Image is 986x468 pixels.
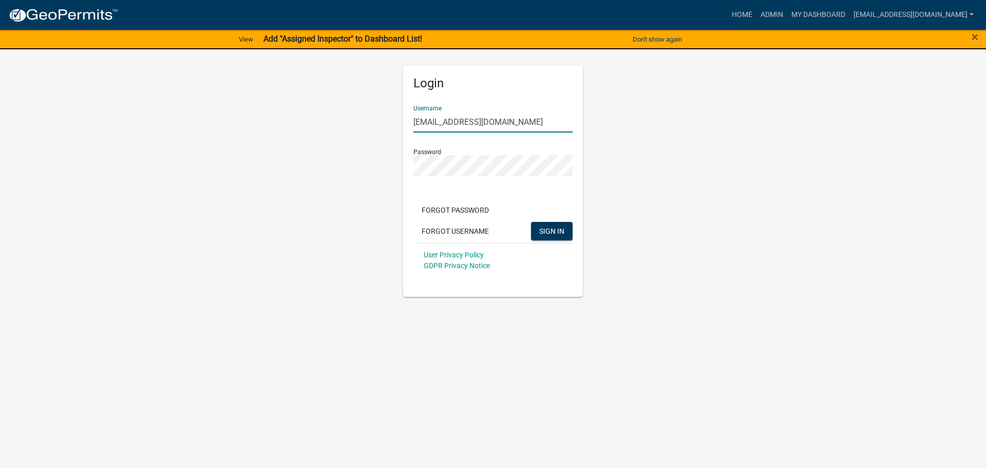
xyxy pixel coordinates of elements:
h5: Login [413,76,573,91]
button: Close [972,31,978,43]
a: GDPR Privacy Notice [424,261,490,270]
button: Forgot Username [413,222,497,240]
button: Don't show again [629,31,686,48]
strong: Add "Assigned Inspector" to Dashboard List! [263,34,422,44]
a: View [235,31,257,48]
span: SIGN IN [539,227,564,235]
a: User Privacy Policy [424,251,484,259]
button: Forgot Password [413,201,497,219]
span: × [972,30,978,44]
button: SIGN IN [531,222,573,240]
a: Home [728,5,756,25]
a: [EMAIL_ADDRESS][DOMAIN_NAME] [849,5,978,25]
a: Admin [756,5,787,25]
a: My Dashboard [787,5,849,25]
